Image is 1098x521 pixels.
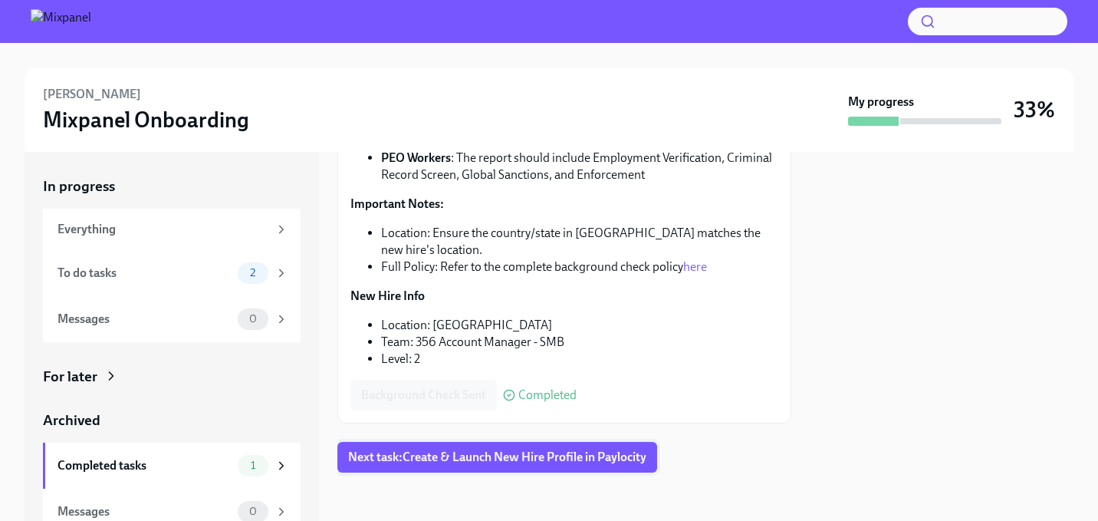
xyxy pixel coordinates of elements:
[381,317,778,334] li: Location: [GEOGRAPHIC_DATA]
[43,443,301,489] a: Completed tasks1
[1014,96,1055,124] h3: 33%
[43,106,249,134] h3: Mixpanel Onboarding
[381,351,778,368] li: Level: 2
[58,457,232,474] div: Completed tasks
[58,221,268,238] div: Everything
[43,176,301,196] a: In progress
[381,150,778,183] li: : The report should include Employment Verification, Criminal Record Screen, Global Sanctions, an...
[43,367,301,387] a: For later
[58,503,232,520] div: Messages
[43,411,301,430] a: Archived
[43,296,301,342] a: Messages0
[381,259,778,275] li: Full Policy: Refer to the complete background check policy
[381,334,778,351] li: Team: 356 Account Manager - SMB
[241,267,265,279] span: 2
[381,225,778,259] li: Location: Ensure the country/state in [GEOGRAPHIC_DATA] matches the new hire's location.
[683,259,707,274] a: here
[848,94,914,110] strong: My progress
[348,450,646,465] span: Next task : Create & Launch New Hire Profile in Paylocity
[240,313,266,325] span: 0
[43,367,97,387] div: For later
[350,196,444,211] strong: Important Notes:
[31,9,91,34] img: Mixpanel
[350,289,425,303] strong: New Hire Info
[43,250,301,296] a: To do tasks2
[43,86,141,103] h6: [PERSON_NAME]
[337,442,657,473] button: Next task:Create & Launch New Hire Profile in Paylocity
[240,506,266,517] span: 0
[58,311,232,328] div: Messages
[242,460,265,471] span: 1
[58,265,232,282] div: To do tasks
[381,150,451,165] strong: PEO Workers
[43,209,301,250] a: Everything
[518,389,577,401] span: Completed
